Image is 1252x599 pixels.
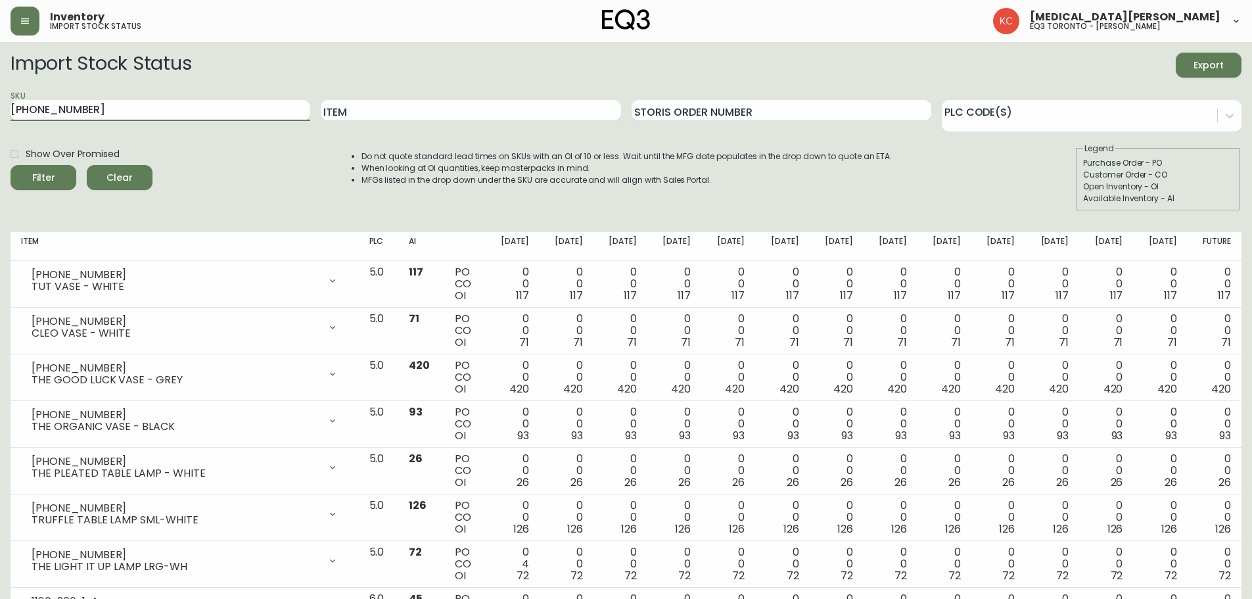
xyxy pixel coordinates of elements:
[735,335,745,350] span: 71
[1176,53,1241,78] button: Export
[1059,335,1069,350] span: 71
[755,232,809,261] th: [DATE]
[509,381,529,396] span: 420
[766,453,799,489] div: 0 0
[97,170,142,186] span: Clear
[604,266,637,302] div: 0 0
[841,475,853,490] span: 26
[496,360,529,395] div: 0 0
[1056,568,1069,583] span: 72
[671,381,691,396] span: 420
[604,360,637,395] div: 0 0
[787,568,799,583] span: 72
[1164,288,1177,303] span: 117
[455,428,466,443] span: OI
[21,266,348,295] div: [PHONE_NUMBER]TUT VASE - WHITE
[725,381,745,396] span: 420
[1111,568,1123,583] span: 72
[787,475,799,490] span: 26
[841,568,853,583] span: 72
[496,546,529,582] div: 0 4
[455,266,475,302] div: PO CO
[604,546,637,582] div: 0 0
[840,288,853,303] span: 117
[874,313,907,348] div: 0 0
[604,406,637,442] div: 0 0
[766,313,799,348] div: 0 0
[32,502,319,514] div: [PHONE_NUMBER]
[982,500,1015,535] div: 0 0
[361,174,893,186] li: MFGs listed in the drop down under the SKU are accurate and will align with Sales Portal.
[361,162,893,174] li: When looking at OI quantities, keep masterpacks in mind.
[455,500,475,535] div: PO CO
[894,568,907,583] span: 72
[625,428,637,443] span: 93
[21,406,348,435] div: [PHONE_NUMBER]THE ORGANIC VASE - BLACK
[21,453,348,482] div: [PHONE_NUMBER]THE PLEATED TABLE LAMP - WHITE
[982,266,1015,302] div: 0 0
[604,453,637,489] div: 0 0
[550,360,583,395] div: 0 0
[1111,428,1123,443] span: 93
[563,381,583,396] span: 420
[1057,428,1069,443] span: 93
[540,232,593,261] th: [DATE]
[658,266,691,302] div: 0 0
[647,232,701,261] th: [DATE]
[948,475,961,490] span: 26
[1165,568,1177,583] span: 72
[32,316,319,327] div: [PHONE_NUMBER]
[359,494,398,541] td: 5.0
[1090,453,1123,489] div: 0 0
[496,406,529,442] div: 0 0
[1053,521,1069,537] span: 126
[359,401,398,448] td: 5.0
[786,288,799,303] span: 117
[361,151,893,162] li: Do not quote standard lead times on SKUs with an OI of 10 or less. Wait until the MFG date popula...
[1003,428,1015,443] span: 93
[733,428,745,443] span: 93
[455,521,466,537] span: OI
[1218,288,1231,303] span: 117
[999,521,1015,537] span: 126
[766,406,799,442] div: 0 0
[732,568,745,583] span: 72
[766,500,799,535] div: 0 0
[837,521,853,537] span: 126
[864,232,917,261] th: [DATE]
[604,313,637,348] div: 0 0
[678,288,691,303] span: 117
[455,313,475,348] div: PO CO
[409,311,419,326] span: 71
[550,546,583,582] div: 0 0
[1144,313,1176,348] div: 0 0
[21,313,348,342] div: [PHONE_NUMBER]CLEO VASE - WHITE
[928,406,961,442] div: 0 0
[1167,335,1177,350] span: 71
[573,335,583,350] span: 71
[1036,313,1069,348] div: 0 0
[1083,169,1233,181] div: Customer Order - CO
[1219,428,1231,443] span: 93
[1161,521,1177,537] span: 126
[455,381,466,396] span: OI
[21,546,348,575] div: [PHONE_NUMBER]THE LIGHT IT UP LAMP LRG-WH
[658,406,691,442] div: 0 0
[1083,193,1233,204] div: Available Inventory - AI
[1083,143,1115,155] legend: Legend
[1055,288,1069,303] span: 117
[833,381,853,396] span: 420
[1111,475,1123,490] span: 26
[32,327,319,339] div: CLEO VASE - WHITE
[513,521,529,537] span: 126
[624,288,637,303] span: 117
[32,561,319,573] div: THE LIGHT IT UP LAMP LRG-WH
[359,261,398,308] td: 5.0
[1107,521,1123,537] span: 126
[359,232,398,261] th: PLC
[32,269,319,281] div: [PHONE_NUMBER]
[32,467,319,479] div: THE PLEATED TABLE LAMP - WHITE
[874,360,907,395] div: 0 0
[1144,266,1176,302] div: 0 0
[766,546,799,582] div: 0 0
